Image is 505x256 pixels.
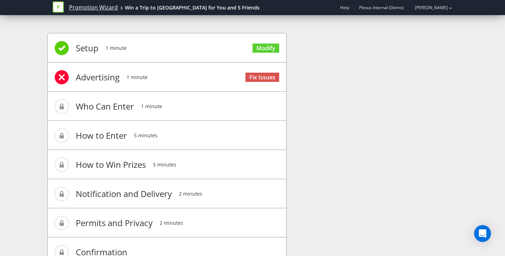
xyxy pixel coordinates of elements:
[340,5,349,11] a: Help
[408,5,448,11] a: [PERSON_NAME]
[76,209,153,237] span: Permits and Privacy
[179,180,202,208] span: 2 minutes
[69,4,118,12] a: Promotion Wizard
[153,151,176,179] span: 5 minutes
[359,5,404,11] span: Plexus Internal (Demo)
[141,92,162,120] span: 1 minute
[76,34,99,62] span: Setup
[76,180,172,208] span: Notification and Delivery
[106,34,127,62] span: 1 minute
[160,209,183,237] span: 2 minutes
[76,63,120,91] span: Advertising
[76,122,127,150] span: How to Enter
[245,73,279,82] a: Fix Issues
[76,151,146,179] span: How to Win Prizes
[252,44,279,53] a: Modify
[474,225,491,242] div: Open Intercom Messenger
[134,122,157,150] span: 5 minutes
[76,92,134,120] span: Who Can Enter
[127,63,148,91] span: 1 minute
[125,4,260,11] div: Win a Trip to [GEOGRAPHIC_DATA] for You and 5 Friends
